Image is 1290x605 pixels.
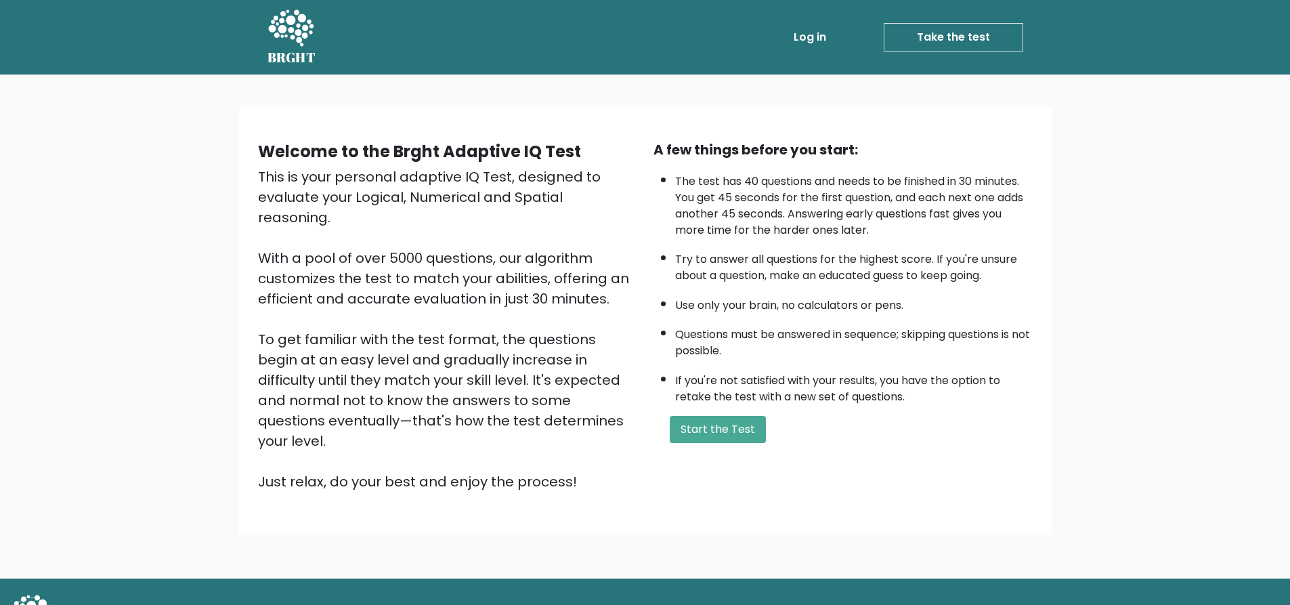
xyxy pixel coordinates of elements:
[675,167,1033,238] li: The test has 40 questions and needs to be finished in 30 minutes. You get 45 seconds for the firs...
[267,5,316,69] a: BRGHT
[267,49,316,66] h5: BRGHT
[258,167,637,492] div: This is your personal adaptive IQ Test, designed to evaluate your Logical, Numerical and Spatial ...
[788,24,832,51] a: Log in
[884,23,1023,51] a: Take the test
[653,140,1033,160] div: A few things before you start:
[675,245,1033,284] li: Try to answer all questions for the highest score. If you're unsure about a question, make an edu...
[670,416,766,443] button: Start the Test
[675,366,1033,405] li: If you're not satisfied with your results, you have the option to retake the test with a new set ...
[258,140,581,163] b: Welcome to the Brght Adaptive IQ Test
[675,291,1033,314] li: Use only your brain, no calculators or pens.
[675,320,1033,359] li: Questions must be answered in sequence; skipping questions is not possible.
